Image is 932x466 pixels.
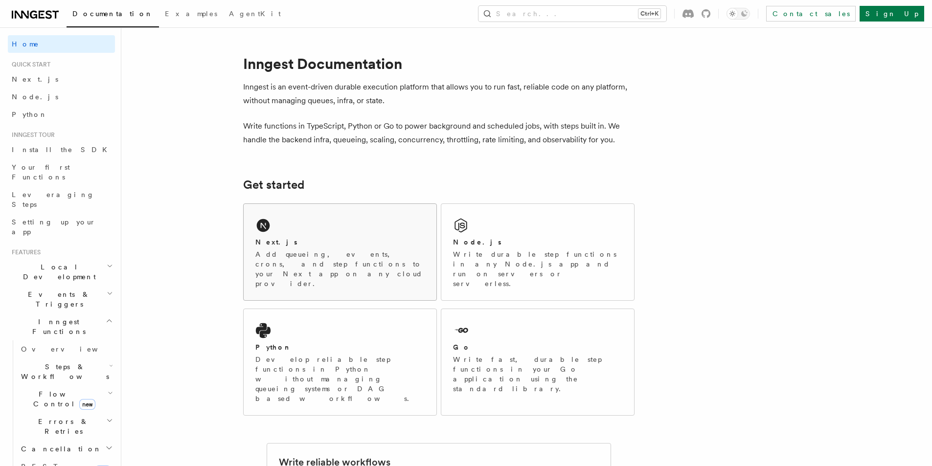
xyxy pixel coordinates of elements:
[860,6,924,22] a: Sign Up
[243,203,437,301] a: Next.jsAdd queueing, events, crons, and step functions to your Next app on any cloud provider.
[12,163,70,181] span: Your first Functions
[12,93,58,101] span: Node.js
[17,444,102,454] span: Cancellation
[12,75,58,83] span: Next.js
[159,3,223,26] a: Examples
[638,9,660,19] kbd: Ctrl+K
[8,158,115,186] a: Your first Functions
[12,39,39,49] span: Home
[453,355,622,394] p: Write fast, durable step functions in your Go application using the standard library.
[441,203,635,301] a: Node.jsWrite durable step functions in any Node.js app and run on servers or serverless.
[8,106,115,123] a: Python
[243,80,635,108] p: Inngest is an event-driven durable execution platform that allows you to run fast, reliable code ...
[223,3,287,26] a: AgentKit
[17,440,115,458] button: Cancellation
[12,218,96,236] span: Setting up your app
[453,249,622,288] p: Write durable step functions in any Node.js app and run on servers or serverless.
[165,10,217,18] span: Examples
[21,345,122,353] span: Overview
[17,362,109,381] span: Steps & Workflows
[255,355,425,403] p: Develop reliable step functions in Python without managing queueing systems or DAG based workflows.
[453,237,501,247] h2: Node.js
[243,119,635,147] p: Write functions in TypeScript, Python or Go to power background and scheduled jobs, with steps bu...
[8,141,115,158] a: Install the SDK
[17,413,115,440] button: Errors & Retries
[17,385,115,413] button: Flow Controlnew
[8,262,107,282] span: Local Development
[17,417,106,436] span: Errors & Retries
[8,286,115,313] button: Events & Triggers
[243,309,437,416] a: PythonDevelop reliable step functions in Python without managing queueing systems or DAG based wo...
[8,61,50,68] span: Quick start
[8,35,115,53] a: Home
[8,213,115,241] a: Setting up your app
[453,342,471,352] h2: Go
[8,70,115,88] a: Next.js
[8,131,55,139] span: Inngest tour
[255,342,292,352] h2: Python
[8,313,115,340] button: Inngest Functions
[67,3,159,27] a: Documentation
[8,289,107,309] span: Events & Triggers
[17,389,108,409] span: Flow Control
[8,186,115,213] a: Leveraging Steps
[12,111,47,118] span: Python
[441,309,635,416] a: GoWrite fast, durable step functions in your Go application using the standard library.
[229,10,281,18] span: AgentKit
[478,6,666,22] button: Search...Ctrl+K
[243,178,304,192] a: Get started
[17,340,115,358] a: Overview
[8,258,115,286] button: Local Development
[766,6,856,22] a: Contact sales
[17,358,115,385] button: Steps & Workflows
[243,55,635,72] h1: Inngest Documentation
[8,88,115,106] a: Node.js
[8,317,106,336] span: Inngest Functions
[8,248,41,256] span: Features
[12,191,94,208] span: Leveraging Steps
[727,8,750,20] button: Toggle dark mode
[79,399,95,410] span: new
[12,146,113,154] span: Install the SDK
[255,237,297,247] h2: Next.js
[255,249,425,288] p: Add queueing, events, crons, and step functions to your Next app on any cloud provider.
[72,10,153,18] span: Documentation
